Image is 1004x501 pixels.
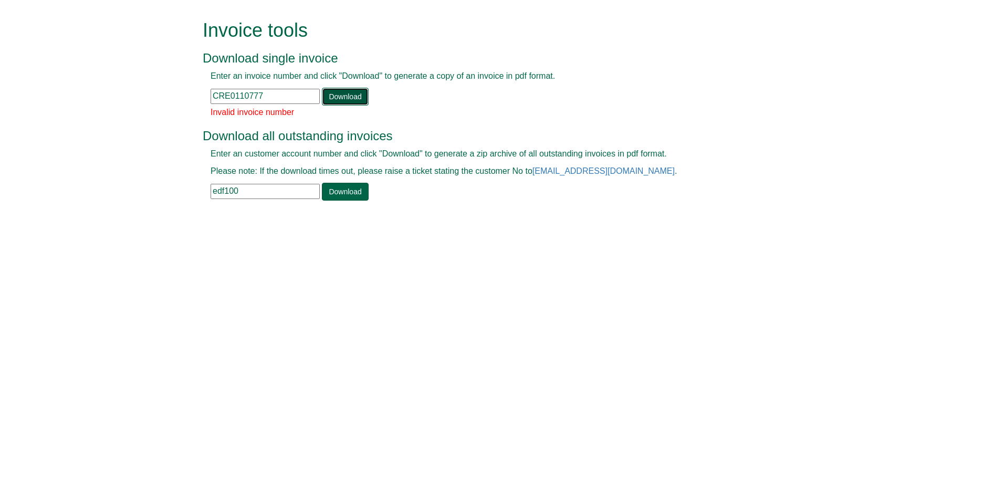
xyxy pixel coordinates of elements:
[211,70,770,82] p: Enter an invoice number and click "Download" to generate a copy of an invoice in pdf format.
[203,129,778,143] h3: Download all outstanding invoices
[211,148,770,160] p: Enter an customer account number and click "Download" to generate a zip archive of all outstandin...
[211,184,320,199] input: e.g. BLA02
[322,88,368,106] a: Download
[211,89,320,104] input: e.g. INV1234
[322,183,368,201] a: Download
[203,20,778,41] h1: Invoice tools
[211,108,294,117] span: Invalid invoice number
[203,51,778,65] h3: Download single invoice
[532,166,675,175] a: [EMAIL_ADDRESS][DOMAIN_NAME]
[211,165,770,178] p: Please note: If the download times out, please raise a ticket stating the customer No to .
